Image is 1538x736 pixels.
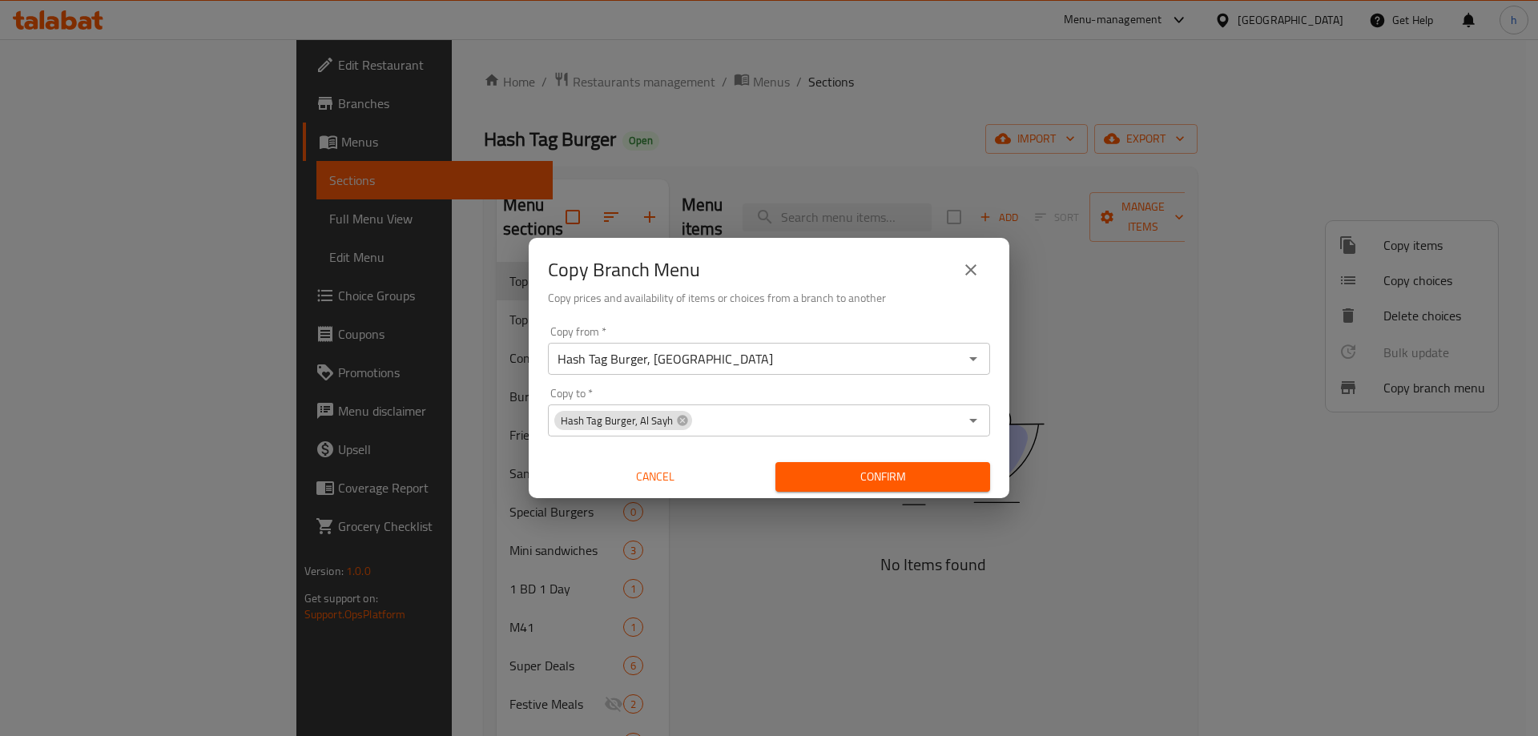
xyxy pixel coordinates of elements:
h2: Copy Branch Menu [548,257,700,283]
span: Hash Tag Burger, Al Sayh [554,413,679,428]
button: Cancel [548,462,763,492]
span: Confirm [788,467,977,487]
button: close [952,251,990,289]
button: Open [962,348,984,370]
button: Confirm [775,462,990,492]
span: Cancel [554,467,756,487]
div: Hash Tag Burger, Al Sayh [554,411,692,430]
h6: Copy prices and availability of items or choices from a branch to another [548,289,990,307]
button: Open [962,409,984,432]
